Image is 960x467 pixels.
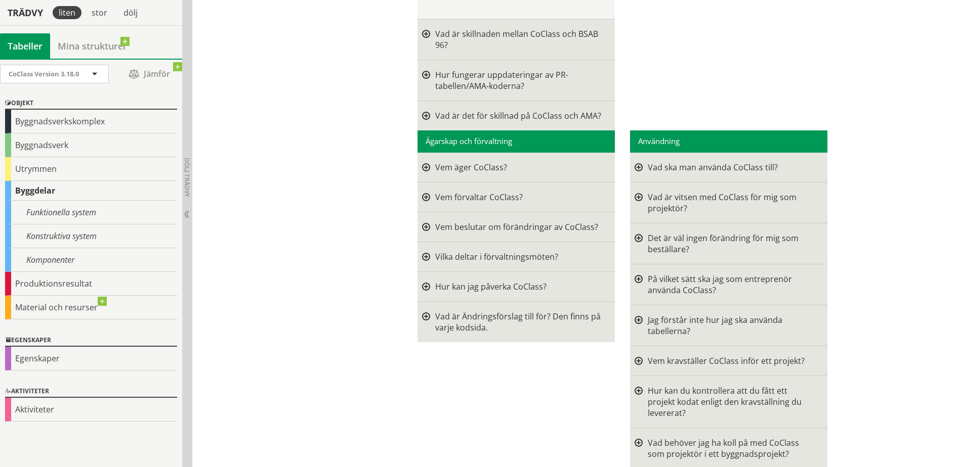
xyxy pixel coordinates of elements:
[5,224,177,248] div: Konstruktiva system
[5,272,177,296] div: Produktionsresultat
[648,162,816,173] div: Vad ska man använda CoClass till?
[648,273,816,296] div: På vilket sätt ska jag som entreprenör använda CoClass?
[5,248,177,272] div: Komponenter
[119,65,180,83] span: Jämför
[5,296,177,319] div: Material och resurser
[648,437,816,459] div: Vad behöver jag ha koll på med CoClass som projektör i ett byggnadsprojekt?
[5,110,177,133] div: Byggnadsverkskomplex
[50,33,135,59] a: Mina strukturer
[5,98,177,110] div: Objekt
[435,281,604,292] div: Hur kan jag påverka CoClass?
[53,6,81,19] div: liten
[5,157,177,181] div: Utrymmen
[2,7,49,18] div: Trädvy
[435,311,604,333] div: Vad är Ändringsförslag till för? Den finns på varje kodsida.
[5,133,177,157] div: Byggnadsverk
[648,314,816,337] div: Jag förstår inte hur jag ska använda tabellerna?
[5,347,177,370] div: Egenskaper
[5,181,177,201] div: Byggdelar
[5,398,177,422] div: Aktiviteter
[418,130,614,153] div: Ägarskap och förvaltning
[183,158,191,197] span: Dölj trädvy
[648,355,816,366] div: Vem kravställer CoClass inför ett projekt?
[435,28,604,51] div: Vad är skillnaden mellan CoClass och BSAB 96?
[435,69,604,91] div: Hur fungerar uppdateringar av PR-tabellen/AMA-koderna?
[5,335,177,347] div: Egenskaper
[648,385,816,418] div: Hur kan du kontrollera att du fått ett projekt kodat enligt den kravställning du levererat?
[5,201,177,224] div: Funktionella system
[648,232,816,255] div: Det är väl ingen förändring för mig som beställare?
[630,130,827,153] div: Användning
[435,221,604,232] div: Vem beslutar om förändringar av CoClass?
[117,6,144,19] div: dölj
[9,69,79,78] span: CoClass Version 3.18.0
[435,251,604,262] div: Vilka deltar i förvaltningsmöten?
[435,192,604,203] div: Vem förvaltar CoClass?
[435,162,604,173] div: Vem äger CoClass?
[435,110,604,121] div: Vad är det för skillnad på CoClass och AMA?
[86,6,113,19] div: stor
[5,386,177,398] div: Aktiviteter
[648,192,816,214] div: Vad är vitsen med CoClass för mig som projektör?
